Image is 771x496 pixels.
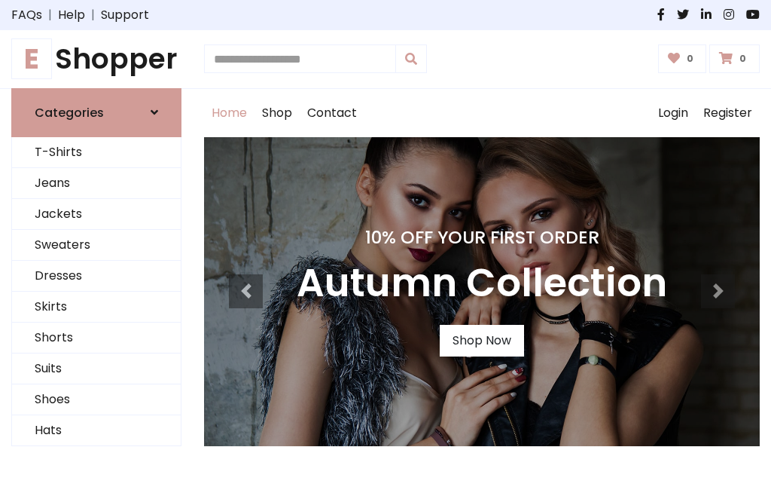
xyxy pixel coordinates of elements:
a: Shop [254,89,300,137]
a: Skirts [12,292,181,323]
a: EShopper [11,42,181,76]
a: Shoes [12,384,181,415]
a: Home [204,89,254,137]
a: Jeans [12,168,181,199]
h1: Shopper [11,42,181,76]
a: Suits [12,354,181,384]
span: 0 [683,52,697,66]
a: Categories [11,88,181,137]
h6: Categories [35,106,104,120]
a: Login [651,89,696,137]
a: Help [58,6,85,24]
a: 0 [709,44,760,73]
span: 0 [736,52,750,66]
span: | [42,6,58,24]
h4: 10% Off Your First Order [297,227,667,248]
a: Shorts [12,323,181,354]
a: Shop Now [440,325,524,357]
a: Register [696,89,760,137]
span: E [11,38,52,79]
a: Contact [300,89,364,137]
a: Sweaters [12,230,181,261]
a: Support [101,6,149,24]
a: T-Shirts [12,137,181,168]
h3: Autumn Collection [297,260,667,307]
a: 0 [658,44,707,73]
a: FAQs [11,6,42,24]
a: Dresses [12,261,181,292]
a: Jackets [12,199,181,230]
a: Hats [12,415,181,446]
span: | [85,6,101,24]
